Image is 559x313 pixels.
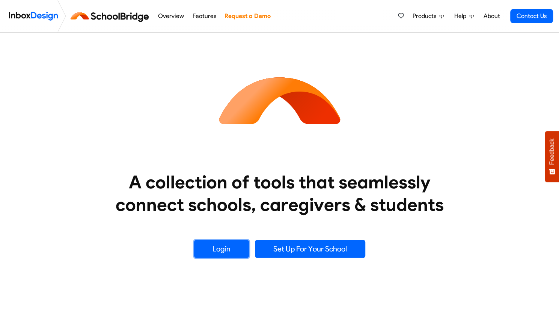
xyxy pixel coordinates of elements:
[194,240,249,258] a: Login
[413,12,439,21] span: Products
[510,9,553,23] a: Contact Us
[222,9,273,24] a: Request a Demo
[454,12,469,21] span: Help
[190,9,218,24] a: Features
[255,240,365,258] a: Set Up For Your School
[69,7,154,25] img: schoolbridge logo
[212,33,347,168] img: icon_schoolbridge.svg
[545,131,559,182] button: Feedback - Show survey
[410,9,447,24] a: Products
[156,9,186,24] a: Overview
[101,171,458,216] heading: A collection of tools that seamlessly connect schools, caregivers & students
[548,138,555,165] span: Feedback
[481,9,502,24] a: About
[451,9,477,24] a: Help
